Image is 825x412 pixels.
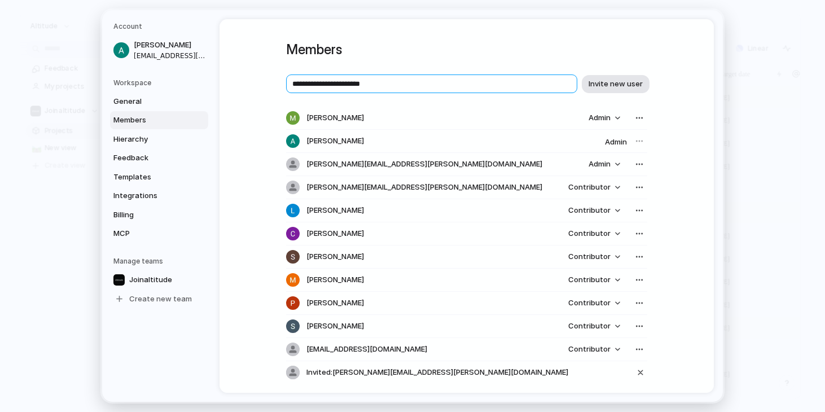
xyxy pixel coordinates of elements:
[110,271,208,289] a: Joinaltitude
[129,274,172,286] span: Joinaltitude
[561,226,627,242] button: Contributor
[306,229,364,240] span: [PERSON_NAME]
[561,341,627,357] button: Contributor
[113,209,186,221] span: Billing
[113,115,186,126] span: Members
[568,229,611,240] span: Contributor
[568,298,611,309] span: Contributor
[568,344,611,356] span: Contributor
[561,318,627,334] button: Contributor
[113,152,186,164] span: Feedback
[582,156,627,172] button: Admin
[110,187,208,205] a: Integrations
[568,205,611,217] span: Contributor
[110,206,208,224] a: Billing
[113,96,186,107] span: General
[306,113,364,124] span: [PERSON_NAME]
[110,168,208,186] a: Templates
[561,295,627,311] button: Contributor
[134,40,206,51] span: [PERSON_NAME]
[286,40,647,60] h1: Members
[306,298,364,309] span: [PERSON_NAME]
[110,93,208,111] a: General
[110,111,208,129] a: Members
[110,225,208,243] a: MCP
[113,190,186,201] span: Integrations
[306,205,364,217] span: [PERSON_NAME]
[582,75,650,93] button: Invite new user
[113,21,208,32] h5: Account
[582,110,627,126] button: Admin
[589,113,611,124] span: Admin
[589,78,643,90] span: Invite new user
[568,275,611,286] span: Contributor
[113,172,186,183] span: Templates
[110,149,208,167] a: Feedback
[306,275,364,286] span: [PERSON_NAME]
[306,159,542,170] span: [PERSON_NAME][EMAIL_ADDRESS][PERSON_NAME][DOMAIN_NAME]
[306,344,427,356] span: [EMAIL_ADDRESS][DOMAIN_NAME]
[589,159,611,170] span: Admin
[110,130,208,148] a: Hierarchy
[568,321,611,332] span: Contributor
[113,78,208,88] h5: Workspace
[568,182,611,194] span: Contributor
[113,228,186,239] span: MCP
[110,290,208,308] a: Create new team
[306,182,542,194] span: [PERSON_NAME][EMAIL_ADDRESS][PERSON_NAME][DOMAIN_NAME]
[561,179,627,195] button: Contributor
[129,293,192,305] span: Create new team
[306,367,568,379] span: Invited: [PERSON_NAME][EMAIL_ADDRESS][PERSON_NAME][DOMAIN_NAME]
[561,249,627,265] button: Contributor
[306,321,364,332] span: [PERSON_NAME]
[306,252,364,263] span: [PERSON_NAME]
[568,252,611,263] span: Contributor
[306,136,364,147] span: [PERSON_NAME]
[561,203,627,218] button: Contributor
[113,134,186,145] span: Hierarchy
[113,256,208,266] h5: Manage teams
[605,137,627,146] span: Admin
[110,36,208,64] a: [PERSON_NAME][EMAIL_ADDRESS][DOMAIN_NAME]
[561,272,627,288] button: Contributor
[134,51,206,61] span: [EMAIL_ADDRESS][DOMAIN_NAME]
